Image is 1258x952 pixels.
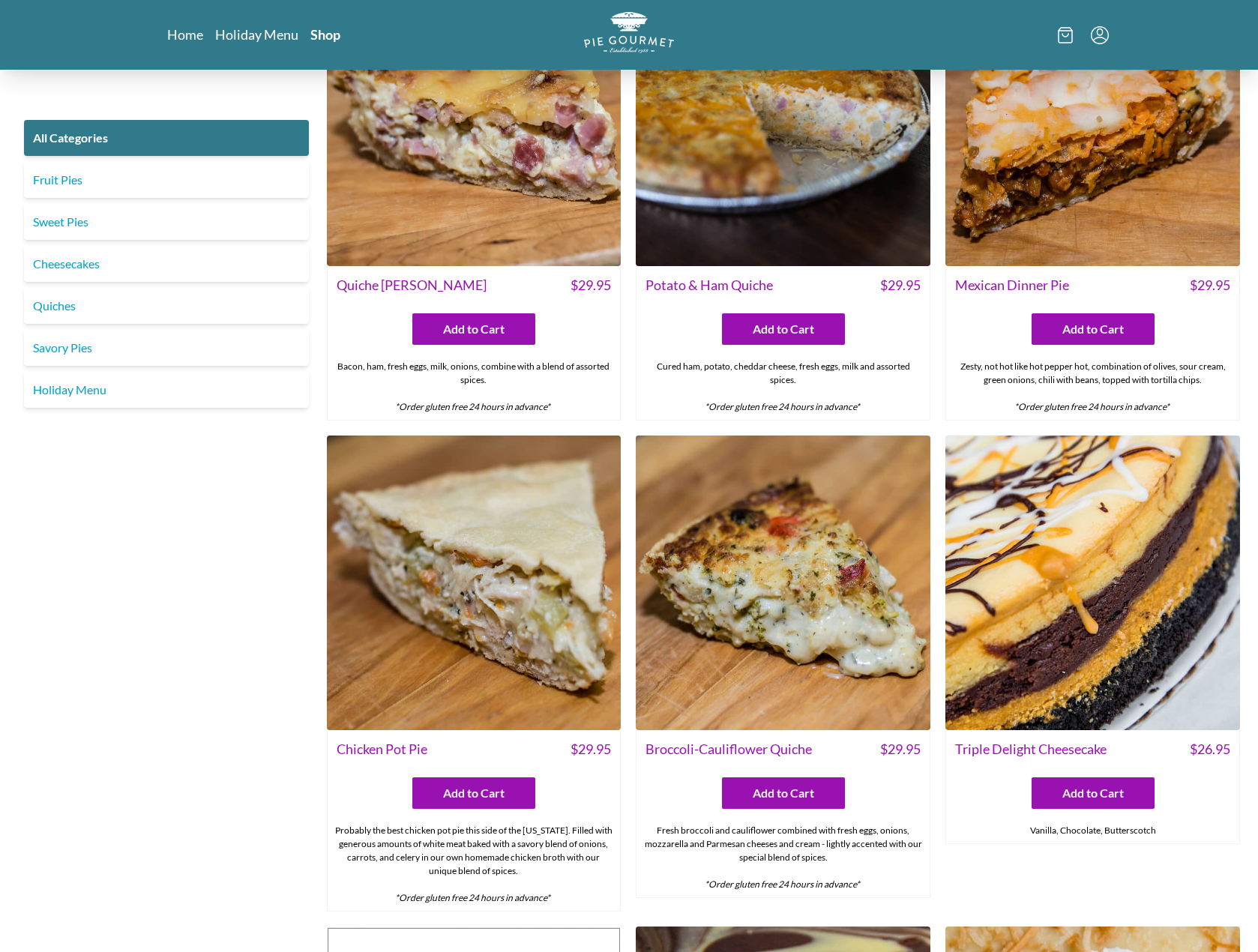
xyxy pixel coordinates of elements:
[636,818,930,897] div: Fresh broccoli and cauliflower combined with fresh eggs, onions, mozzarella and Parmesan cheeses ...
[412,777,535,809] button: Add to Cart
[24,372,309,408] a: Holiday Menu
[337,739,427,759] span: Chicken Pot Pie
[636,436,930,730] img: Broccoli-Cauliflower Quiche
[880,275,921,295] span: $ 29.95
[395,892,550,903] em: *Order gluten free 24 hours in advance*
[705,401,860,412] em: *Order gluten free 24 hours in advance*
[1190,275,1230,295] span: $ 29.95
[1014,401,1170,412] em: *Order gluten free 24 hours in advance*
[571,275,611,295] span: $ 29.95
[1032,313,1155,345] button: Add to Cart
[1062,784,1124,802] span: Add to Cart
[945,436,1240,730] img: Triple Delight Cheesecake
[395,401,550,412] em: *Order gluten free 24 hours in advance*
[1032,777,1155,809] button: Add to Cart
[571,739,611,759] span: $ 29.95
[722,777,845,809] button: Add to Cart
[24,162,309,198] a: Fruit Pies
[722,313,845,345] button: Add to Cart
[645,275,773,295] span: Potato & Ham Quiche
[337,275,487,295] span: Quiche [PERSON_NAME]
[24,288,309,324] a: Quiches
[584,12,674,53] img: logo
[1062,320,1124,338] span: Add to Cart
[328,818,621,911] div: Probably the best chicken pot pie this side of the [US_STATE]. Filled with generous amounts of wh...
[412,313,535,345] button: Add to Cart
[955,739,1107,759] span: Triple Delight Cheesecake
[310,25,340,43] a: Shop
[636,354,930,420] div: Cured ham, potato, cheddar cheese, fresh eggs, milk and assorted spices.
[24,204,309,240] a: Sweet Pies
[328,354,621,420] div: Bacon, ham, fresh eggs, milk, onions, combine with a blend of assorted spices.
[955,275,1069,295] span: Mexican Dinner Pie
[24,120,309,156] a: All Categories
[215,25,298,43] a: Holiday Menu
[1091,26,1109,44] button: Menu
[443,784,505,802] span: Add to Cart
[946,354,1239,420] div: Zesty, not hot like hot pepper hot, combination of olives, sour cream, green onions, chili with b...
[167,25,203,43] a: Home
[443,320,505,338] span: Add to Cart
[1190,739,1230,759] span: $ 26.95
[327,436,622,730] img: Chicken Pot Pie
[24,246,309,282] a: Cheesecakes
[24,330,309,366] a: Savory Pies
[880,739,921,759] span: $ 29.95
[946,818,1239,843] div: Vanilla, Chocolate, Butterscotch
[753,320,814,338] span: Add to Cart
[753,784,814,802] span: Add to Cart
[645,739,812,759] span: Broccoli-Cauliflower Quiche
[584,12,674,58] a: Logo
[705,879,860,890] em: *Order gluten free 24 hours in advance*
